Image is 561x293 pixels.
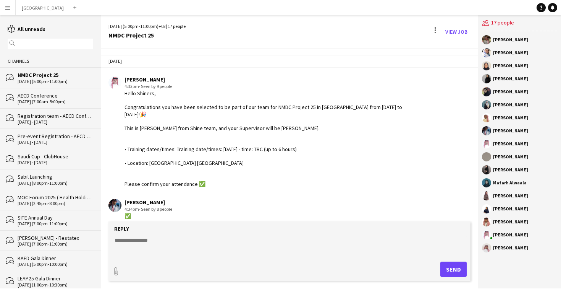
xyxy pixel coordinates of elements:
[124,206,172,213] div: 4:34pm
[493,233,528,237] div: [PERSON_NAME]
[18,79,93,84] div: [DATE] (5:00pm-11:00pm)
[18,99,93,104] div: [DATE] (7:00am-5:00pm)
[124,199,172,206] div: [PERSON_NAME]
[493,37,528,42] div: [PERSON_NAME]
[18,133,93,140] div: Pre-event Registration - AECD Conference
[493,207,528,211] div: [PERSON_NAME]
[18,194,93,201] div: MOC Forum 2025 ( Health Holding )
[8,26,45,33] a: All unreads
[16,0,70,15] button: [GEOGRAPHIC_DATA]
[493,246,528,250] div: [PERSON_NAME]
[18,140,93,145] div: [DATE] - [DATE]
[18,262,93,267] div: [DATE] (5:00pm-10:00pm)
[18,181,93,186] div: [DATE] (8:00pm-11:00pm)
[493,116,528,120] div: [PERSON_NAME]
[18,92,93,99] div: AECD Conference
[18,214,93,221] div: SITE Annual Day
[124,213,172,220] div: ✅
[442,26,470,38] a: View Job
[493,220,528,224] div: [PERSON_NAME]
[493,63,528,68] div: [PERSON_NAME]
[493,103,528,107] div: [PERSON_NAME]
[18,153,93,160] div: Saudi Cup - ClubHouse
[493,129,528,133] div: [PERSON_NAME]
[493,194,528,198] div: [PERSON_NAME]
[139,206,172,212] span: · Seen by 8 people
[18,160,93,165] div: [DATE] - [DATE]
[114,225,129,232] label: Reply
[493,142,528,146] div: [PERSON_NAME]
[18,255,93,262] div: KAFD Gala Dinner
[108,23,186,30] div: [DATE] (5:00pm-11:00pm) | 17 people
[482,15,557,31] div: 17 people
[124,90,410,187] div: Hello Shiners, Congratulations you have been selected to be part of our team for NMDC Project 25 ...
[18,112,93,119] div: Registration team - AECD Conference
[18,119,93,125] div: [DATE] - [DATE]
[108,32,186,39] div: NMDC Project 25
[440,262,467,277] button: Send
[18,173,93,180] div: Sabil Launching
[18,234,93,241] div: [PERSON_NAME] - Restatex
[139,83,172,89] span: · Seen by 9 people
[18,201,93,206] div: [DATE] (2:45pm-8:00pm)
[493,168,528,172] div: [PERSON_NAME]
[124,76,410,83] div: [PERSON_NAME]
[18,282,93,288] div: [DATE] (1:00pm-10:30pm)
[124,83,410,90] div: 4:33pm
[158,23,166,29] span: +03
[493,77,528,81] div: [PERSON_NAME]
[493,181,527,185] div: Matarh Alwaala
[18,241,93,247] div: [DATE] (7:00pm-11:00pm)
[101,55,478,68] div: [DATE]
[493,90,528,94] div: [PERSON_NAME]
[493,50,528,55] div: [PERSON_NAME]
[493,155,528,159] div: [PERSON_NAME]
[18,72,93,78] div: NMDC Project 25
[18,275,93,282] div: LEAP25 Gala Dinner
[18,221,93,226] div: [DATE] (7:00pm-11:00pm)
